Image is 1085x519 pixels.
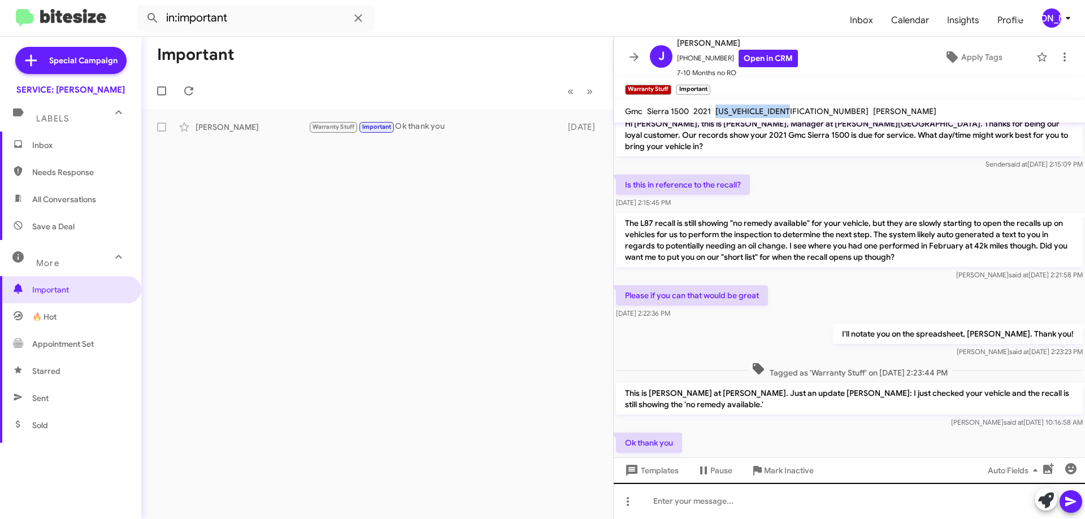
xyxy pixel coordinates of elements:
span: Labels [36,114,69,124]
p: Ok thank you [616,433,682,453]
span: said at [1009,271,1028,279]
small: Important [676,85,710,95]
a: Special Campaign [15,47,127,74]
span: Starred [32,365,60,377]
span: Important [362,123,392,130]
span: 2021 [693,106,711,116]
a: Inbox [841,4,882,37]
span: « [567,84,574,98]
p: I'll notate you on the spreadsheet, [PERSON_NAME]. Thank you! [833,324,1083,344]
button: Previous [561,80,580,103]
div: SERVICE: [PERSON_NAME] [16,84,125,95]
span: J [658,47,665,66]
div: [PERSON_NAME] [1042,8,1061,28]
span: Mark Inactive [764,460,814,481]
a: Open in CRM [739,50,798,67]
span: » [587,84,593,98]
span: [PHONE_NUMBER] [677,50,798,67]
div: [DATE] [562,121,604,133]
p: Hi [PERSON_NAME], this is [PERSON_NAME], Manager at [PERSON_NAME][GEOGRAPHIC_DATA]. Thanks for be... [616,114,1083,156]
a: Insights [938,4,988,37]
span: said at [1004,418,1023,426]
button: Pause [688,460,741,481]
span: Warranty Stuff [313,123,355,130]
span: [PERSON_NAME] [DATE] 2:23:23 PM [957,347,1083,356]
span: Sold [32,420,48,431]
small: Warranty Stuff [625,85,671,95]
span: 7-10 Months no RO [677,67,798,78]
a: Profile [988,4,1032,37]
span: Gmc [625,106,643,116]
button: Templates [614,460,688,481]
span: Auto Fields [988,460,1042,481]
span: [PERSON_NAME] [873,106,936,116]
div: Ok thank you [309,120,562,133]
button: Auto Fields [979,460,1051,481]
p: Please if you can that would be great [616,285,768,306]
span: All Conversations [32,194,96,205]
span: Appointment Set [32,338,94,350]
input: Search [137,5,374,32]
a: Calendar [882,4,938,37]
span: Pause [710,460,732,481]
span: Special Campaign [49,55,118,66]
span: [DATE] 2:15:45 PM [616,198,671,207]
div: [PERSON_NAME] [196,121,309,133]
span: Important [32,284,128,295]
span: Needs Response [32,167,128,178]
h1: Important [157,46,235,64]
button: Mark Inactive [741,460,823,481]
span: Sierra 1500 [647,106,689,116]
span: [PERSON_NAME] [DATE] 2:21:58 PM [956,271,1083,279]
span: said at [1009,347,1029,356]
span: [DATE] 2:22:36 PM [616,309,670,317]
span: [PERSON_NAME] [DATE] 10:16:58 AM [951,418,1083,426]
span: said at [1008,160,1027,168]
span: Inbox [32,139,128,151]
span: Save a Deal [32,221,75,232]
span: Templates [623,460,679,481]
span: More [36,258,59,268]
span: Sent [32,392,49,404]
span: [US_VEHICLE_IDENTIFICATION_NUMBER] [715,106,869,116]
p: This is [PERSON_NAME] at [PERSON_NAME]. Just an update [PERSON_NAME]: I just checked your vehicle... [616,383,1083,415]
button: Next [580,80,600,103]
span: [DATE] 10:18:03 AM [616,456,675,465]
p: The L87 recall is still showing "no remedy available" for your vehicle, but they are slowly start... [616,213,1083,267]
span: Tagged as 'Warranty Stuff' on [DATE] 2:23:44 PM [747,362,952,378]
span: 🔥 Hot [32,311,57,322]
span: Apply Tags [961,47,1002,67]
button: Apply Tags [915,47,1031,67]
span: [PERSON_NAME] [677,36,798,50]
p: Is this in reference to the recall? [616,175,750,195]
button: [PERSON_NAME] [1032,8,1073,28]
span: Sender [DATE] 2:15:09 PM [986,160,1083,168]
nav: Page navigation example [561,80,600,103]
